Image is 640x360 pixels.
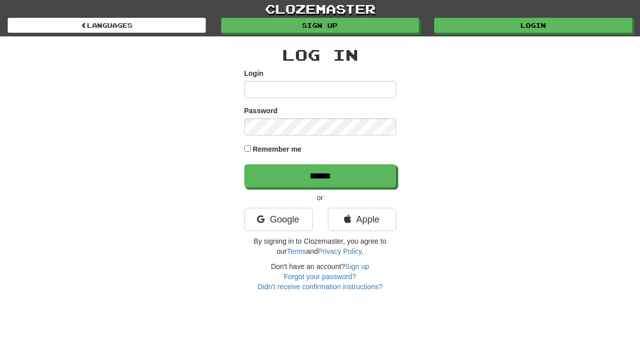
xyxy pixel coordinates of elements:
a: Sign up [221,18,419,33]
a: Forgot your password? [284,273,356,281]
p: By signing in to Clozemaster, you agree to our and . [244,236,396,256]
a: Languages [8,18,206,33]
label: Login [244,68,264,78]
a: Privacy Policy [318,247,361,255]
a: Didn't receive confirmation instructions? [258,283,382,291]
h2: Log In [244,47,396,63]
label: Password [244,106,278,116]
a: Apple [328,208,396,231]
a: Login [434,18,632,33]
label: Remember me [252,144,302,154]
p: or [244,193,396,203]
div: Don't have an account? [244,261,396,292]
a: Google [244,208,313,231]
a: Terms [287,247,306,255]
a: Sign up [345,262,369,271]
